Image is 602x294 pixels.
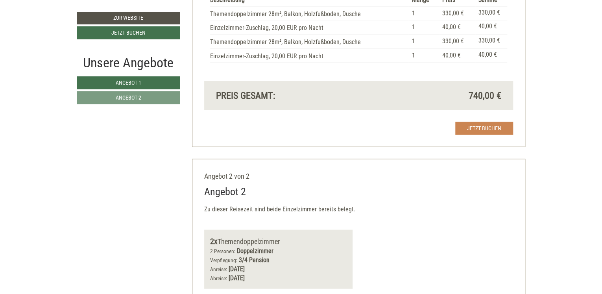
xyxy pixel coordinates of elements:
[475,35,507,49] td: 330,00 €
[116,94,141,101] span: Angebot 2
[408,35,439,49] td: 1
[77,53,180,72] div: Unsere Angebote
[237,247,273,255] b: Doppelzimmer
[442,52,461,59] span: 40,00 €
[239,256,270,264] b: 3/4 Pension
[210,257,237,263] small: Verpflegung:
[229,265,245,273] b: [DATE]
[210,248,235,254] small: 2 Personen:
[469,89,501,102] span: 740,00 €
[204,205,513,214] p: Zu dieser Reisezeit sind beide Einzelzimmer bereits belegt.
[210,35,409,49] td: Themendoppelzimmer 28m², Balkon, Holzfußboden, Dusche
[210,237,218,246] b: 2x
[442,9,464,17] span: 330,00 €
[210,275,227,281] small: Abreise:
[442,23,461,31] span: 40,00 €
[204,185,246,199] div: Angebot 2
[475,49,507,63] td: 40,00 €
[116,80,141,86] span: Angebot 1
[210,20,409,35] td: Einzelzimmer-Zuschlag, 20,00 EUR pro Nacht
[77,26,180,39] a: Jetzt buchen
[442,37,464,45] span: 330,00 €
[204,172,249,180] span: Angebot 2 von 2
[77,12,180,24] a: Zur Website
[210,236,347,247] div: Themendoppelzimmer
[475,20,507,35] td: 40,00 €
[408,49,439,63] td: 1
[475,6,507,20] td: 330,00 €
[229,274,245,282] b: [DATE]
[408,6,439,20] td: 1
[408,20,439,35] td: 1
[210,6,409,20] td: Themendoppelzimmer 28m², Balkon, Holzfußboden, Dusche
[210,49,409,63] td: Einzelzimmer-Zuschlag, 20,00 EUR pro Nacht
[210,266,227,272] small: Anreise:
[455,122,513,135] a: Jetzt buchen
[210,89,359,102] div: Preis gesamt:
